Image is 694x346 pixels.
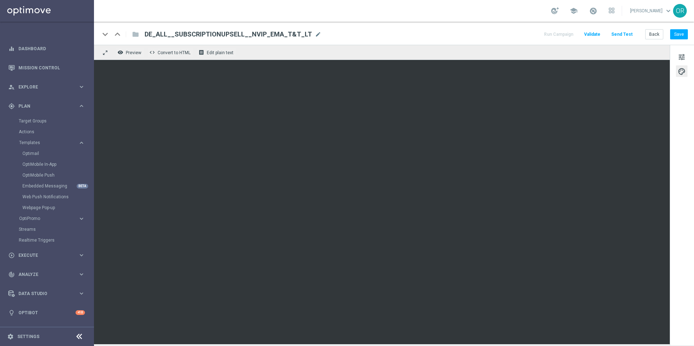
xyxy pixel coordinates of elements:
[78,139,85,146] i: keyboard_arrow_right
[19,137,93,213] div: Templates
[8,310,85,316] button: lightbulb Optibot +10
[22,151,75,156] a: Optimail
[570,7,578,15] span: school
[22,172,75,178] a: OptiMobile Push
[8,103,78,109] div: Plan
[22,194,75,200] a: Web Push Notifications
[610,30,634,39] button: Send Test
[8,303,85,322] div: Optibot
[19,118,75,124] a: Target Groups
[19,116,93,126] div: Target Groups
[116,48,145,57] button: remove_red_eye Preview
[78,103,85,109] i: keyboard_arrow_right
[18,253,78,258] span: Execute
[8,252,78,259] div: Execute
[19,216,78,221] div: OptiPromo
[19,216,85,221] button: OptiPromo keyboard_arrow_right
[22,205,75,211] a: Webpage Pop-up
[18,291,78,296] span: Data Studio
[19,237,75,243] a: Realtime Triggers
[19,216,71,221] span: OptiPromo
[19,140,85,146] button: Templates keyboard_arrow_right
[78,215,85,222] i: keyboard_arrow_right
[8,310,15,316] i: lightbulb
[18,58,85,77] a: Mission Control
[8,39,85,58] div: Dashboard
[583,30,601,39] button: Validate
[8,46,15,52] i: equalizer
[18,39,85,58] a: Dashboard
[19,235,93,246] div: Realtime Triggers
[22,161,75,167] a: OptiMobile In-App
[149,49,155,55] span: code
[8,65,85,71] button: Mission Control
[126,50,141,55] span: Preview
[8,84,85,90] button: person_search Explore keyboard_arrow_right
[664,7,672,15] span: keyboard_arrow_down
[22,170,93,181] div: OptiMobile Push
[117,49,123,55] i: remove_red_eye
[18,85,78,89] span: Explore
[207,50,234,55] span: Edit plain text
[197,48,237,57] button: receipt Edit plain text
[147,48,194,57] button: code Convert to HTML
[8,291,85,297] button: Data Studio keyboard_arrow_right
[22,183,75,189] a: Embedded Messaging
[678,67,686,76] span: palette
[78,271,85,278] i: keyboard_arrow_right
[8,46,85,52] button: equalizer Dashboard
[645,29,663,39] button: Back
[19,140,71,145] span: Templates
[78,252,85,259] i: keyboard_arrow_right
[78,290,85,297] i: keyboard_arrow_right
[7,333,14,340] i: settings
[18,303,76,322] a: Optibot
[76,310,85,315] div: +10
[8,84,78,90] div: Explore
[8,58,85,77] div: Mission Control
[315,31,321,38] span: mode_edit
[8,272,85,277] button: track_changes Analyze keyboard_arrow_right
[19,224,93,235] div: Streams
[678,52,686,62] span: tune
[22,159,93,170] div: OptiMobile In-App
[8,252,85,258] button: play_circle_outline Execute keyboard_arrow_right
[18,104,78,108] span: Plan
[158,50,190,55] span: Convert to HTML
[673,4,687,18] div: OR
[8,290,78,297] div: Data Studio
[22,202,93,213] div: Webpage Pop-up
[17,334,39,339] a: Settings
[198,49,204,55] i: receipt
[8,271,15,278] i: track_changes
[19,129,75,135] a: Actions
[670,29,688,39] button: Save
[629,5,673,16] a: [PERSON_NAME]keyboard_arrow_down
[22,148,93,159] div: Optimail
[19,213,93,224] div: OptiPromo
[8,84,15,90] i: person_search
[676,51,687,62] button: tune
[584,32,600,37] span: Validate
[8,103,85,109] button: gps_fixed Plan keyboard_arrow_right
[8,103,15,109] i: gps_fixed
[676,65,687,77] button: palette
[19,226,75,232] a: Streams
[22,191,93,202] div: Web Push Notifications
[18,272,78,277] span: Analyze
[8,271,78,278] div: Analyze
[19,126,93,137] div: Actions
[145,30,312,39] span: DE_ALL__SUBSCRIPTIONUPSELL__NVIP_EMA_T&T_LT
[22,181,93,191] div: Embedded Messaging
[8,252,15,259] i: play_circle_outline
